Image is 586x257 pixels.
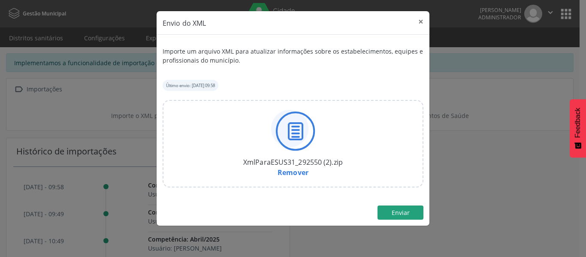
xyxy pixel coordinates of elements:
div: XmlParaESUS31_292550 (2).zip [172,157,414,167]
span: Feedback [574,108,582,138]
a: Remover [278,168,308,177]
small: Último envio: [DATE] 09:58 [166,83,215,88]
span: Envio do XML [163,18,206,28]
button: Enviar [378,206,423,220]
div: Importe um arquivo XML para atualizar informações sobre os estabelecimentos, equipes e profission... [163,41,423,71]
button: Close [412,11,429,32]
button: Feedback - Mostrar pesquisa [570,99,586,157]
span: Enviar [392,209,410,217]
